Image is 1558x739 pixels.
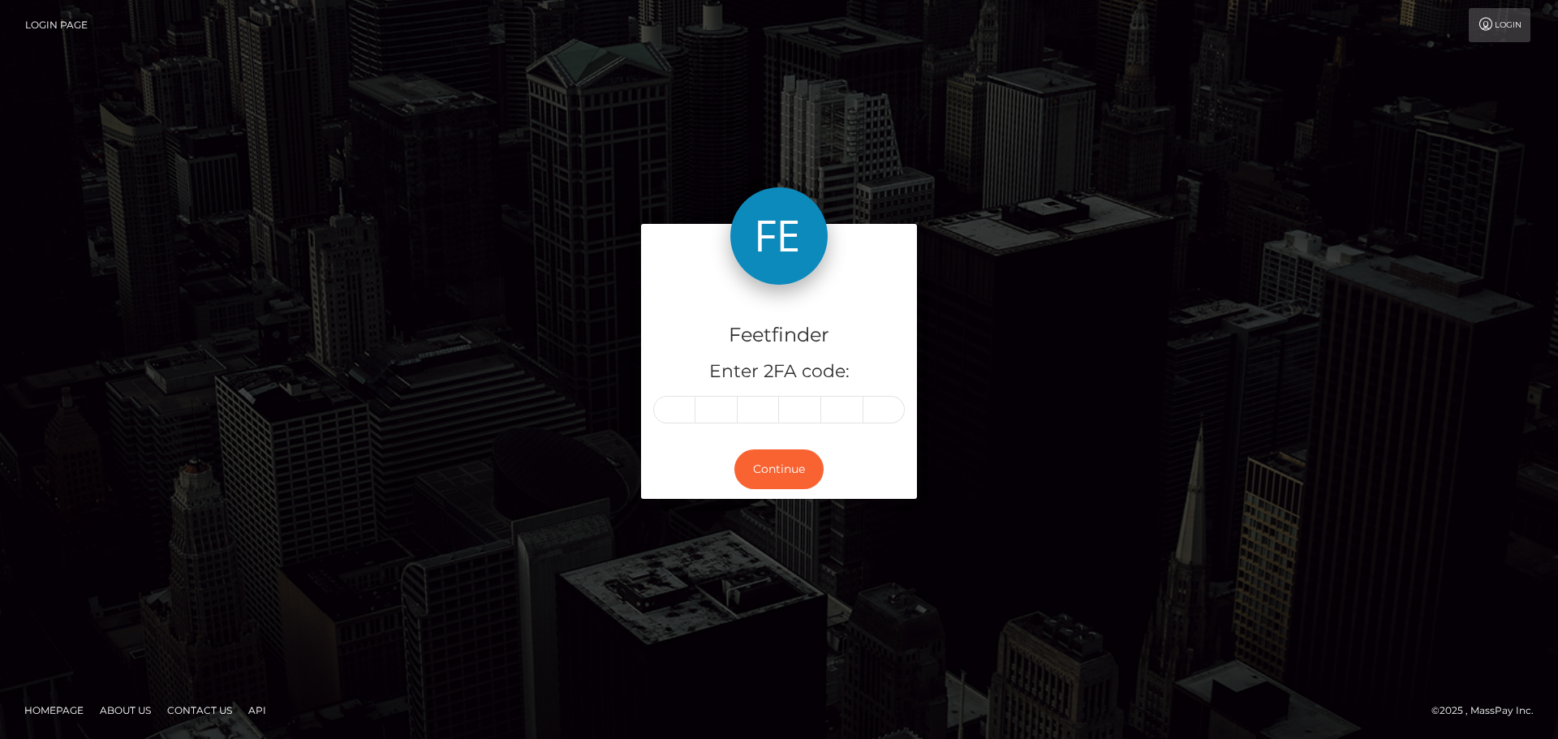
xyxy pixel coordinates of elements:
[93,698,157,723] a: About Us
[25,8,88,42] a: Login Page
[653,359,905,385] h5: Enter 2FA code:
[653,321,905,350] h4: Feetfinder
[242,698,273,723] a: API
[161,698,239,723] a: Contact Us
[18,698,90,723] a: Homepage
[1469,8,1530,42] a: Login
[1431,702,1546,720] div: © 2025 , MassPay Inc.
[734,449,824,489] button: Continue
[730,187,828,285] img: Feetfinder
